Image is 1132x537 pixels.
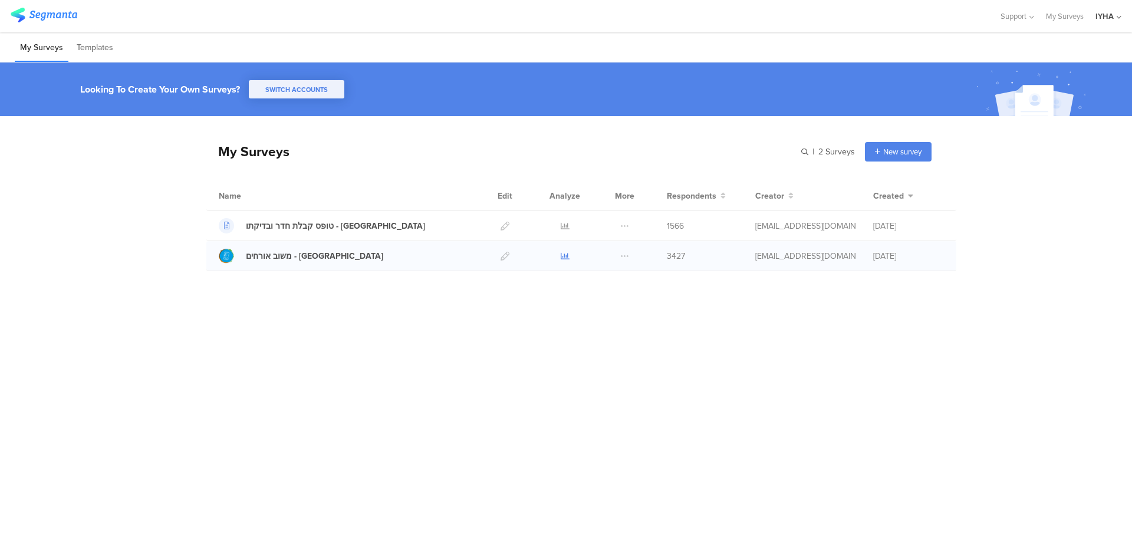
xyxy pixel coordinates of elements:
[219,248,383,263] a: משוב אורחים - [GEOGRAPHIC_DATA]
[80,83,240,96] div: Looking To Create Your Own Surveys?
[873,220,944,232] div: [DATE]
[755,190,794,202] button: Creator
[219,190,289,202] div: Name
[71,34,119,62] li: Templates
[246,250,383,262] div: משוב אורחים - חיפה
[667,190,716,202] span: Respondents
[1095,11,1114,22] div: IYHA
[11,8,77,22] img: segmanta logo
[612,181,637,210] div: More
[249,80,344,98] button: SWITCH ACCOUNTS
[811,146,816,158] span: |
[873,250,944,262] div: [DATE]
[755,220,855,232] div: ofir@iyha.org.il
[818,146,855,158] span: 2 Surveys
[667,250,685,262] span: 3427
[206,141,289,162] div: My Surveys
[547,181,583,210] div: Analyze
[667,220,684,232] span: 1566
[972,66,1094,120] img: create_account_image.svg
[873,190,913,202] button: Created
[1001,11,1026,22] span: Support
[755,190,784,202] span: Creator
[755,250,855,262] div: ofir@iyha.org.il
[883,146,922,157] span: New survey
[873,190,904,202] span: Created
[667,190,726,202] button: Respondents
[219,218,425,233] a: טופס קבלת חדר ובדיקתו - [GEOGRAPHIC_DATA]
[246,220,425,232] div: טופס קבלת חדר ובדיקתו - חיפה
[265,85,328,94] span: SWITCH ACCOUNTS
[492,181,518,210] div: Edit
[15,34,68,62] li: My Surveys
